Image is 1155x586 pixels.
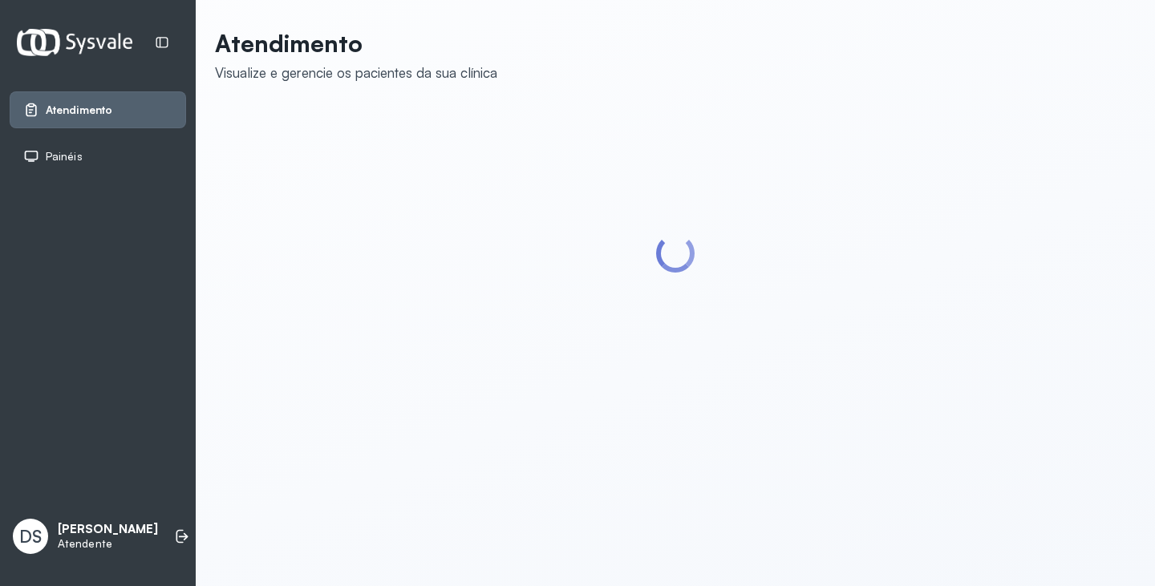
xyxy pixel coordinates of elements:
a: Atendimento [23,102,172,118]
p: Atendimento [215,29,497,58]
span: Atendimento [46,103,112,117]
span: DS [19,526,42,547]
p: Atendente [58,537,158,551]
img: Logotipo do estabelecimento [17,29,132,55]
span: Painéis [46,150,83,164]
p: [PERSON_NAME] [58,522,158,537]
div: Visualize e gerencie os pacientes da sua clínica [215,64,497,81]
